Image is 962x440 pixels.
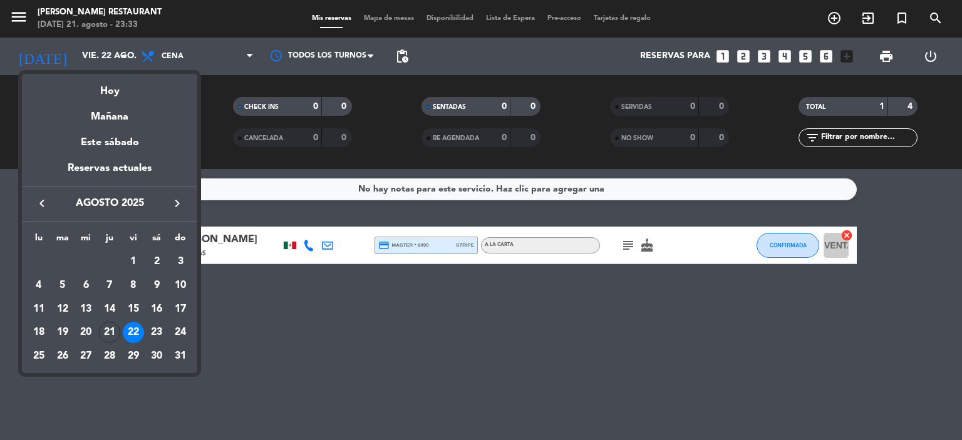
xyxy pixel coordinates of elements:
[74,297,98,321] td: 13 de agosto de 2025
[145,344,169,368] td: 30 de agosto de 2025
[51,297,75,321] td: 12 de agosto de 2025
[145,250,169,274] td: 2 de agosto de 2025
[99,299,120,320] div: 14
[145,274,169,297] td: 9 de agosto de 2025
[75,345,96,367] div: 27
[98,274,122,297] td: 7 de agosto de 2025
[28,299,49,320] div: 11
[122,274,145,297] td: 8 de agosto de 2025
[145,320,169,344] td: 23 de agosto de 2025
[31,195,53,212] button: keyboard_arrow_left
[74,274,98,297] td: 6 de agosto de 2025
[168,274,192,297] td: 10 de agosto de 2025
[145,297,169,321] td: 16 de agosto de 2025
[51,274,75,297] td: 5 de agosto de 2025
[145,231,169,250] th: sábado
[146,345,167,367] div: 30
[98,344,122,368] td: 28 de agosto de 2025
[122,250,145,274] td: 1 de agosto de 2025
[98,320,122,344] td: 21 de agosto de 2025
[146,251,167,272] div: 2
[123,322,144,343] div: 22
[74,344,98,368] td: 27 de agosto de 2025
[168,344,192,368] td: 31 de agosto de 2025
[168,250,192,274] td: 3 de agosto de 2025
[22,100,197,125] div: Mañana
[170,196,185,211] i: keyboard_arrow_right
[51,344,75,368] td: 26 de agosto de 2025
[123,345,144,367] div: 29
[51,320,75,344] td: 19 de agosto de 2025
[122,320,145,344] td: 22 de agosto de 2025
[99,275,120,296] div: 7
[75,322,96,343] div: 20
[74,320,98,344] td: 20 de agosto de 2025
[27,274,51,297] td: 4 de agosto de 2025
[123,275,144,296] div: 8
[52,299,73,320] div: 12
[28,275,49,296] div: 4
[170,299,191,320] div: 17
[52,322,73,343] div: 19
[27,297,51,321] td: 11 de agosto de 2025
[168,320,192,344] td: 24 de agosto de 2025
[146,299,167,320] div: 16
[170,251,191,272] div: 3
[99,345,120,367] div: 28
[146,322,167,343] div: 23
[51,231,75,250] th: martes
[27,231,51,250] th: lunes
[166,195,189,212] button: keyboard_arrow_right
[27,250,122,274] td: AGO.
[52,345,73,367] div: 26
[27,320,51,344] td: 18 de agosto de 2025
[34,196,49,211] i: keyboard_arrow_left
[52,275,73,296] div: 5
[170,275,191,296] div: 10
[27,344,51,368] td: 25 de agosto de 2025
[146,275,167,296] div: 9
[123,299,144,320] div: 15
[123,251,144,272] div: 1
[22,74,197,100] div: Hoy
[99,322,120,343] div: 21
[74,231,98,250] th: miércoles
[122,344,145,368] td: 29 de agosto de 2025
[75,299,96,320] div: 13
[170,345,191,367] div: 31
[122,231,145,250] th: viernes
[53,195,166,212] span: agosto 2025
[28,345,49,367] div: 25
[98,231,122,250] th: jueves
[170,322,191,343] div: 24
[22,125,197,160] div: Este sábado
[168,231,192,250] th: domingo
[98,297,122,321] td: 14 de agosto de 2025
[22,160,197,186] div: Reservas actuales
[122,297,145,321] td: 15 de agosto de 2025
[28,322,49,343] div: 18
[75,275,96,296] div: 6
[168,297,192,321] td: 17 de agosto de 2025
